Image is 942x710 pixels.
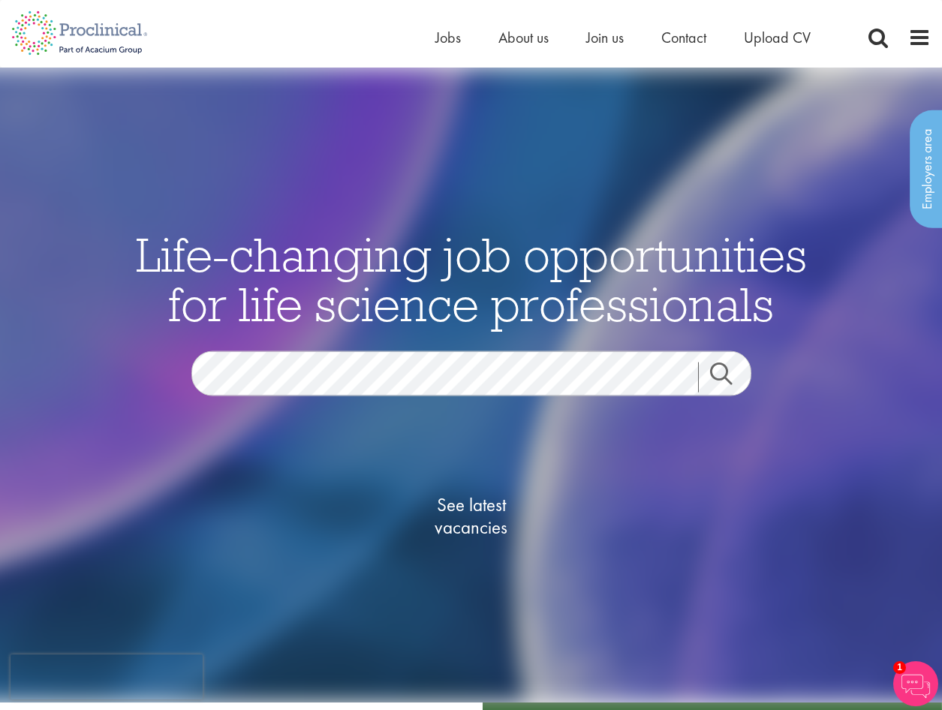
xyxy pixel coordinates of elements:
[498,28,549,47] a: About us
[744,28,811,47] a: Upload CV
[893,661,938,706] img: Chatbot
[698,363,763,393] a: Job search submit button
[586,28,624,47] a: Join us
[136,224,807,334] span: Life-changing job opportunities for life science professionals
[893,661,906,674] span: 1
[11,654,203,699] iframe: reCAPTCHA
[396,434,546,599] a: See latestvacancies
[435,28,461,47] a: Jobs
[661,28,706,47] a: Contact
[396,494,546,539] span: See latest vacancies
